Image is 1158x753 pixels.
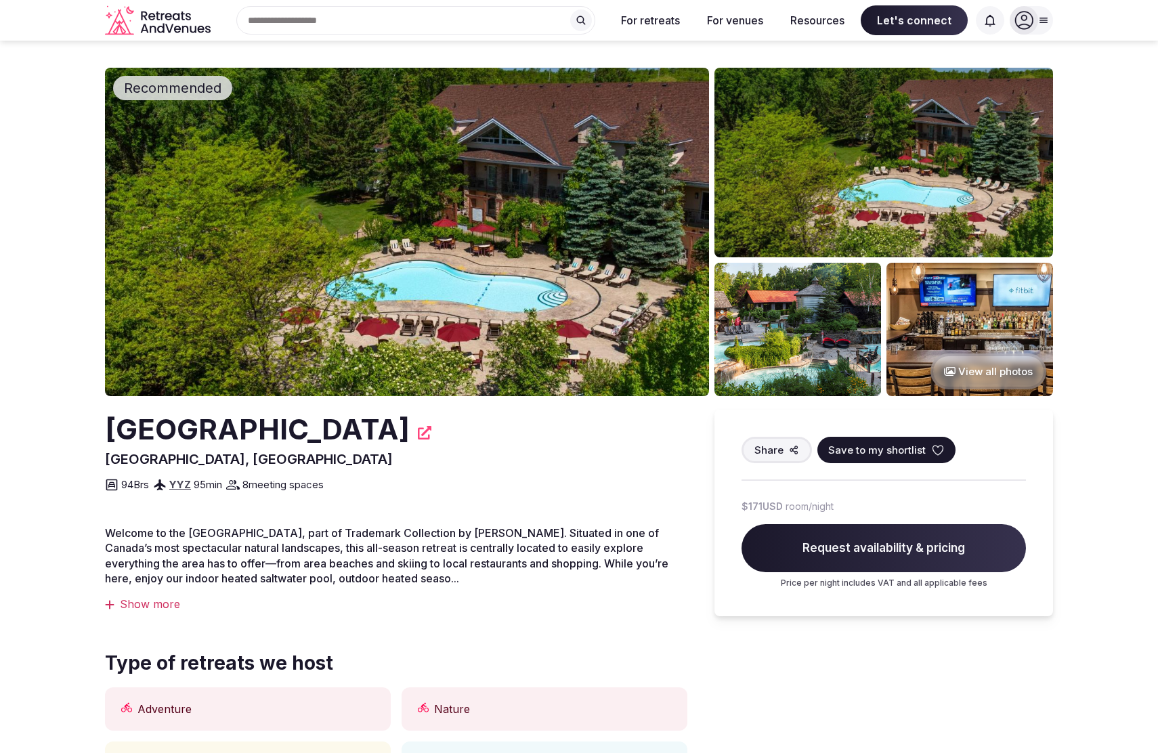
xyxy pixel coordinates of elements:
h2: [GEOGRAPHIC_DATA] [105,410,410,450]
div: Recommended [113,76,232,100]
span: Let's connect [861,5,968,35]
span: 95 min [194,477,222,492]
span: room/night [786,500,834,513]
span: Share [754,443,784,457]
button: For venues [696,5,774,35]
button: For retreats [610,5,691,35]
img: Venue cover photo [105,68,709,396]
a: Visit the homepage [105,5,213,36]
div: Show more [105,597,687,611]
span: 8 meeting spaces [242,477,324,492]
span: [GEOGRAPHIC_DATA], [GEOGRAPHIC_DATA] [105,451,393,467]
img: Venue gallery photo [714,263,881,396]
span: 94 Brs [121,477,149,492]
p: Price per night includes VAT and all applicable fees [742,578,1026,589]
span: Save to my shortlist [828,443,926,457]
svg: Retreats and Venues company logo [105,5,213,36]
button: Share [742,437,812,463]
img: Venue gallery photo [714,68,1053,257]
span: Request availability & pricing [742,524,1026,573]
img: Venue gallery photo [886,263,1053,396]
span: $171 USD [742,500,783,513]
span: Type of retreats we host [105,650,333,676]
button: View all photos [930,353,1046,389]
button: Save to my shortlist [817,437,956,463]
span: Recommended [119,79,227,98]
span: Welcome to the [GEOGRAPHIC_DATA], part of Trademark Collection by [PERSON_NAME]. Situated in one ... [105,526,668,585]
button: Resources [779,5,855,35]
a: YYZ [169,478,191,491]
